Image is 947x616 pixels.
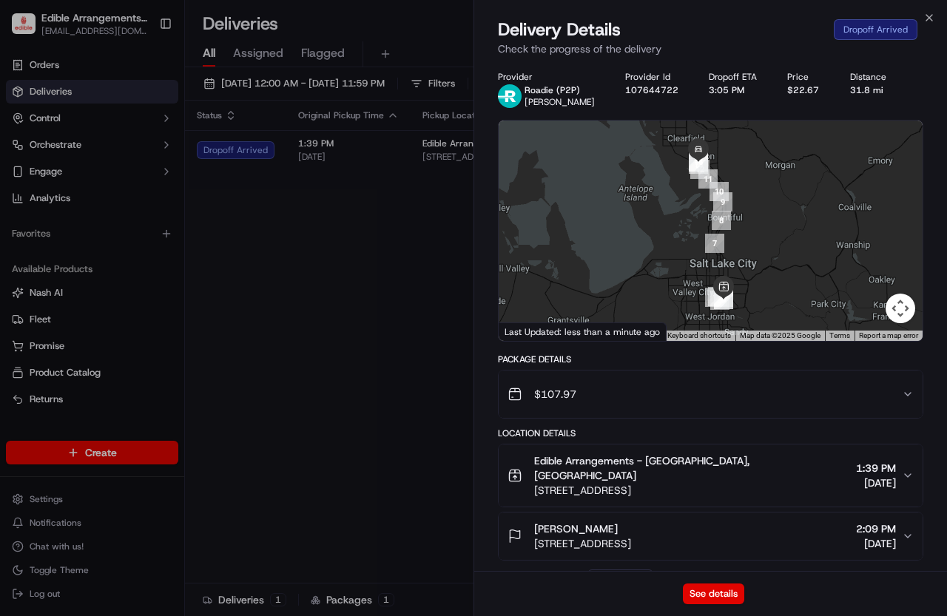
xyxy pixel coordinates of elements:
div: 12 [690,160,710,179]
button: Start new chat [252,146,269,163]
span: [STREET_ADDRESS] [534,536,631,551]
div: $22.67 [787,84,826,96]
span: 1:39 PM [856,461,896,475]
span: $107.97 [534,387,576,402]
a: Terms (opens in new tab) [829,331,850,339]
span: [PERSON_NAME] [525,96,595,108]
div: 15 [689,152,708,172]
span: [PERSON_NAME] [534,521,618,536]
div: Price [787,71,826,83]
img: roadie-logo-v2.jpg [498,84,522,108]
div: Distance [850,71,893,83]
div: 2 [708,287,727,306]
div: 6 [714,290,733,309]
span: Edible Arrangements - [GEOGRAPHIC_DATA], [GEOGRAPHIC_DATA] [534,453,850,483]
a: Powered byPylon [104,250,179,262]
div: 7 [705,234,724,253]
span: API Documentation [140,214,237,229]
div: Location Details [498,427,923,439]
span: Knowledge Base [30,214,113,229]
div: 9 [713,192,732,211]
a: Report a map error [859,331,918,339]
div: Provider Id [625,71,685,83]
button: Map camera controls [886,294,915,323]
div: Provider [498,71,601,83]
span: Map data ©2025 Google [740,331,820,339]
div: 8 [712,211,731,230]
span: Delivery Details [498,18,621,41]
button: [PERSON_NAME][STREET_ADDRESS]2:09 PM[DATE] [499,512,923,560]
span: [STREET_ADDRESS] [534,483,850,498]
button: Add Event [587,569,653,587]
div: 3:05 PM [709,84,764,96]
div: 📗 [15,216,27,228]
div: 31.8 mi [850,84,893,96]
button: $107.97 [499,370,923,418]
span: [DATE] [856,475,896,490]
input: Got a question? Start typing here... [38,95,266,111]
p: Roadie (P2P) [525,84,595,96]
div: 5 [710,291,729,310]
button: Edible Arrangements - [GEOGRAPHIC_DATA], [GEOGRAPHIC_DATA][STREET_ADDRESS]1:39 PM[DATE] [499,444,923,507]
div: Last Updated: less than a minute ago [499,322,667,341]
div: Package Details [498,353,923,365]
div: 10 [710,182,729,201]
span: [DATE] [856,536,896,551]
span: 2:09 PM [856,521,896,536]
p: Check the progress of the delivery [498,41,923,56]
a: 💻API Documentation [119,209,243,235]
button: Keyboard shortcuts [667,331,731,341]
button: 107644722 [625,84,678,96]
div: 💻 [125,216,137,228]
div: Start new chat [50,141,243,156]
img: Nash [15,15,44,44]
span: Pylon [147,251,179,262]
button: See details [683,583,744,604]
img: 1736555255976-a54dd68f-1ca7-489b-9aae-adbdc363a1c4 [15,141,41,168]
a: 📗Knowledge Base [9,209,119,235]
div: 1 [705,288,724,307]
a: Open this area in Google Maps (opens a new window) [502,322,551,341]
div: 11 [698,169,718,189]
div: We're available if you need us! [50,156,187,168]
img: Google [502,322,551,341]
p: Welcome 👋 [15,59,269,83]
div: Dropoff ETA [709,71,764,83]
